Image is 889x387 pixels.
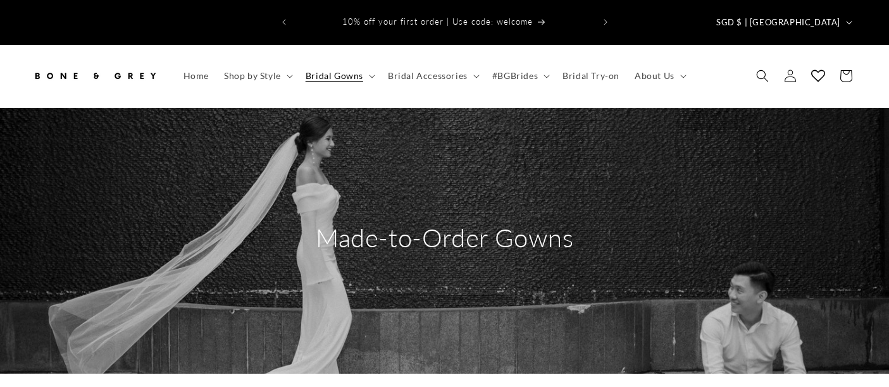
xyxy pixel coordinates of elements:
span: Bridal Gowns [306,70,363,82]
img: Bone and Grey Bridal [32,62,158,90]
span: Home [183,70,209,82]
span: About Us [635,70,675,82]
summary: Bridal Gowns [298,63,380,89]
h2: Made-to-Order Gowns [316,221,573,254]
span: SGD $ | [GEOGRAPHIC_DATA] [716,16,840,29]
summary: #BGBrides [485,63,555,89]
button: Previous announcement [270,10,298,34]
span: 10% off your first order | Use code: welcome [342,16,533,27]
summary: Shop by Style [216,63,298,89]
button: SGD $ | [GEOGRAPHIC_DATA] [709,10,857,34]
summary: Bridal Accessories [380,63,485,89]
span: #BGBrides [492,70,538,82]
span: Shop by Style [224,70,281,82]
a: Bridal Try-on [555,63,627,89]
span: Bridal Accessories [388,70,468,82]
button: Next announcement [592,10,619,34]
summary: Search [749,62,776,90]
a: Bone and Grey Bridal [27,58,163,95]
summary: About Us [627,63,692,89]
a: Home [176,63,216,89]
span: Bridal Try-on [563,70,619,82]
